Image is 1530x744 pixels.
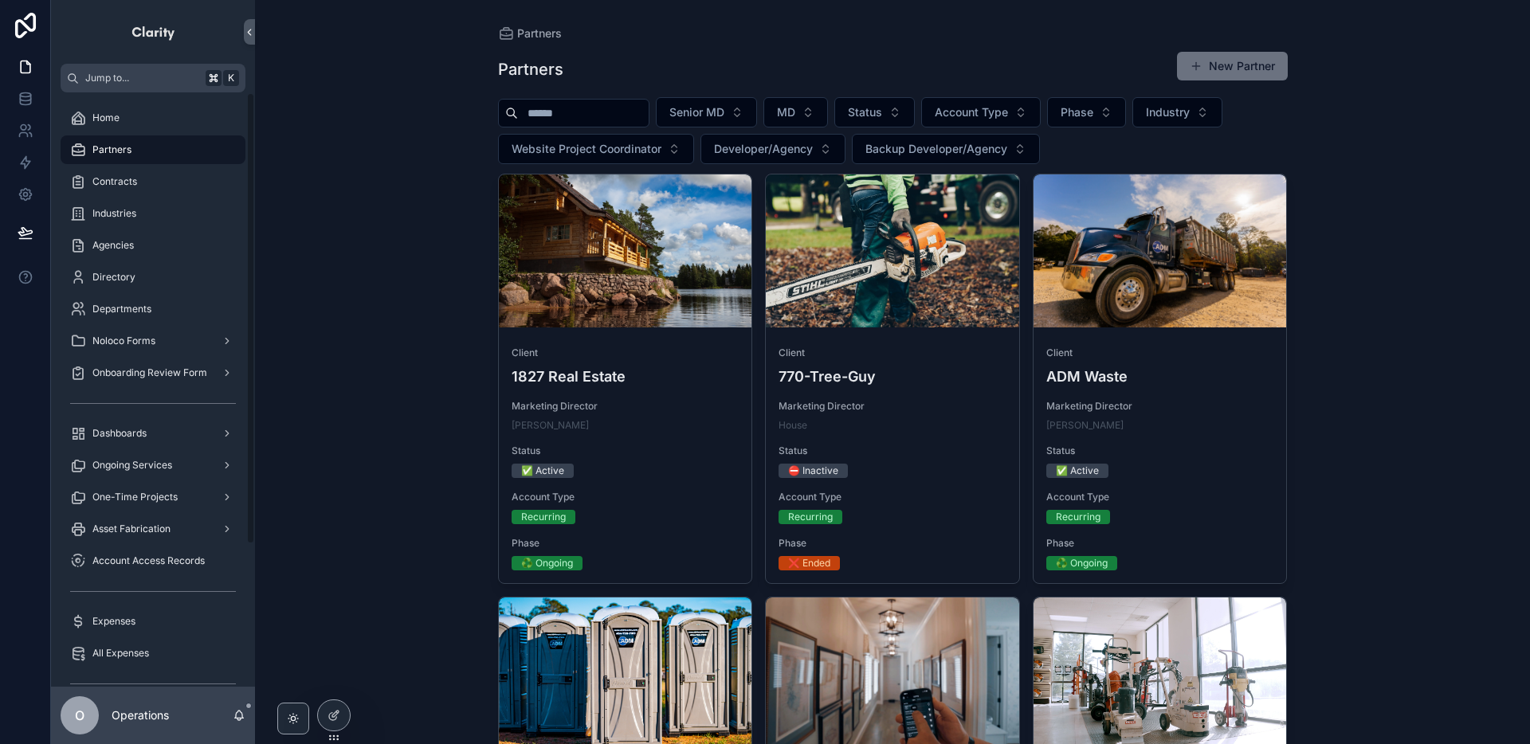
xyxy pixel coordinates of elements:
a: Directory [61,263,245,292]
span: Client [779,347,1006,359]
span: Departments [92,303,151,315]
span: Home [92,112,120,124]
a: House [779,419,807,432]
div: ♻️ Ongoing [1056,556,1108,570]
span: Contracts [92,175,137,188]
button: New Partner [1177,52,1288,80]
span: Marketing Director [512,400,739,413]
span: K [225,72,237,84]
a: Agencies [61,231,245,260]
a: ClientADM WasteMarketing Director[PERSON_NAME]Status✅ ActiveAccount TypeRecurringPhase♻️ Ongoing [1033,174,1288,584]
span: Status [512,444,739,457]
button: Select Button [1047,97,1126,127]
span: Partners [92,143,131,156]
span: Client [1046,347,1274,359]
a: Ongoing Services [61,451,245,480]
a: Noloco Forms [61,327,245,355]
a: Home [61,104,245,132]
span: All Expenses [92,647,149,660]
div: 1827.webp [499,174,752,327]
span: Account Type [512,491,739,503]
a: Account Access Records [61,546,245,575]
div: 770-Cropped.webp [766,174,1019,327]
span: MD [777,104,795,120]
button: Select Button [834,97,915,127]
span: Expenses [92,615,135,628]
a: One-Time Projects [61,483,245,511]
span: Phase [512,537,739,550]
button: Select Button [852,134,1040,164]
span: Dashboards [92,427,147,440]
span: Marketing Director [779,400,1006,413]
button: Select Button [498,134,694,164]
div: Recurring [788,510,833,524]
a: Client1827 Real EstateMarketing Director[PERSON_NAME]Status✅ ActiveAccount TypeRecurringPhase♻️ O... [498,174,753,584]
a: Dashboards [61,419,245,448]
div: ♻️ Ongoing [521,556,573,570]
span: Status [848,104,882,120]
h1: Partners [498,58,563,80]
span: Jump to... [85,72,199,84]
div: Recurring [1056,510,1100,524]
span: Website Project Coordinator [512,141,661,157]
div: scrollable content [51,92,255,687]
span: Asset Fabrication [92,523,171,535]
button: Select Button [921,97,1041,127]
button: Select Button [656,97,757,127]
span: Onboarding Review Form [92,366,207,379]
a: Client770-Tree-GuyMarketing DirectorHouseStatus⛔ InactiveAccount TypeRecurringPhase❌ Ended [765,174,1020,584]
span: Industries [92,207,136,220]
span: Directory [92,271,135,284]
h4: 770-Tree-Guy [779,366,1006,387]
button: Select Button [1132,97,1222,127]
span: Status [779,444,1006,457]
span: Industry [1146,104,1190,120]
a: Industries [61,199,245,228]
div: ⛔ Inactive [788,464,838,478]
a: Partners [61,135,245,164]
span: Account Type [935,104,1008,120]
span: Phase [1046,537,1274,550]
h4: ADM Waste [1046,366,1274,387]
span: One-Time Projects [92,491,178,503]
span: Account Access Records [92,554,205,567]
a: Departments [61,295,245,323]
button: Select Button [763,97,828,127]
div: adm-Cropped.webp [1034,174,1287,327]
img: App logo [131,19,176,45]
a: All Expenses [61,639,245,668]
span: Noloco Forms [92,335,155,347]
div: Recurring [521,510,566,524]
span: Client [512,347,739,359]
span: Phase [1061,104,1093,120]
p: Operations [112,707,169,723]
span: Account Type [779,491,1006,503]
h4: 1827 Real Estate [512,366,739,387]
button: Jump to...K [61,64,245,92]
div: ✅ Active [521,464,564,478]
button: Select Button [700,134,845,164]
a: Expenses [61,607,245,636]
div: ❌ Ended [788,556,830,570]
a: Asset Fabrication [61,515,245,543]
span: Partners [517,25,562,41]
span: Phase [779,537,1006,550]
a: [PERSON_NAME] [512,419,589,432]
span: O [75,706,84,725]
span: Marketing Director [1046,400,1274,413]
span: Status [1046,444,1274,457]
span: Senior MD [669,104,724,120]
span: Backup Developer/Agency [865,141,1007,157]
span: Account Type [1046,491,1274,503]
a: [PERSON_NAME] [1046,419,1124,432]
div: ✅ Active [1056,464,1099,478]
a: Partners [498,25,562,41]
a: Contracts [61,167,245,196]
span: Ongoing Services [92,459,172,472]
span: Agencies [92,239,134,252]
a: Onboarding Review Form [61,358,245,387]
